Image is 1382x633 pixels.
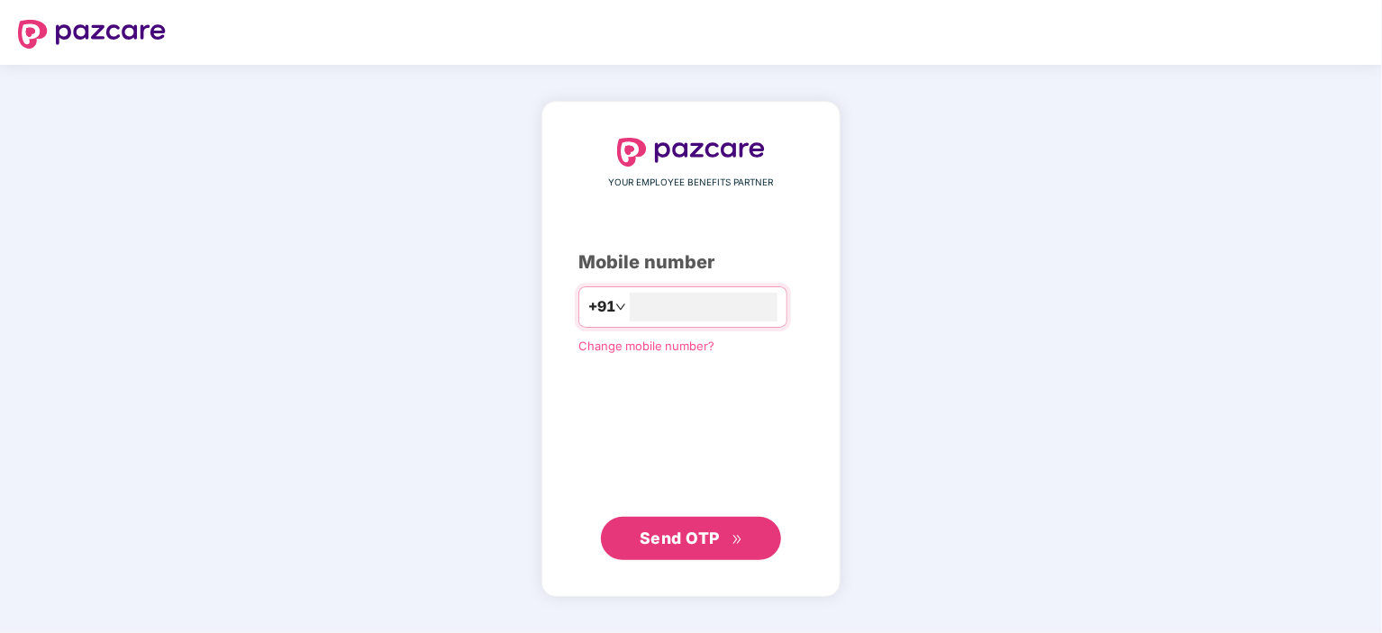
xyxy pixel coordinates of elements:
[640,529,720,547] span: Send OTP
[578,249,804,276] div: Mobile number
[732,534,743,546] span: double-right
[18,20,166,49] img: logo
[617,138,765,167] img: logo
[615,302,626,312] span: down
[578,339,714,353] a: Change mobile number?
[609,176,774,190] span: YOUR EMPLOYEE BENEFITS PARTNER
[588,295,615,318] span: +91
[601,517,781,560] button: Send OTPdouble-right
